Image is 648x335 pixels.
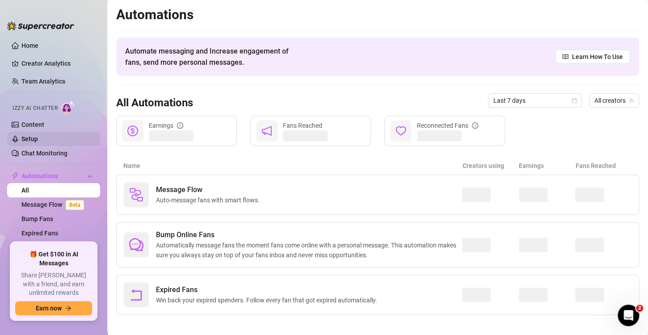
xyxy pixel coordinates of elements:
div: Earnings [149,121,183,130]
span: read [562,54,568,60]
div: Reconnected Fans [417,121,478,130]
span: comment [129,238,143,252]
span: Automate messaging and Increase engagement of fans, send more personal messages. [125,46,297,68]
a: Setup [21,135,38,142]
span: heart [396,126,406,136]
span: dollar [127,126,138,136]
span: Message Flow [156,184,263,195]
h2: Automations [116,6,639,23]
span: Auto-message fans with smart flows. [156,195,263,205]
a: All [21,187,29,194]
span: Share [PERSON_NAME] with a friend, and earn unlimited rewards [15,271,92,297]
a: Team Analytics [21,78,65,85]
span: 🎁 Get $100 in AI Messages [15,250,92,268]
a: Content [21,121,44,128]
span: Automatically message fans the moment fans come online with a personal message. This automation m... [156,240,462,260]
span: calendar [572,98,577,103]
span: team [629,98,634,103]
a: Home [21,42,38,49]
a: Chat Monitoring [21,150,67,157]
img: AI Chatter [61,100,75,113]
a: Bump Fans [21,215,53,222]
button: Earn nowarrow-right [15,301,92,315]
img: svg%3e [129,188,143,202]
span: Expired Fans [156,285,381,295]
span: Bump Online Fans [156,230,462,240]
article: Creators using [463,161,519,171]
span: All creators [594,94,634,107]
article: Name [123,161,463,171]
a: Expired Fans [21,230,58,237]
a: Creator Analytics [21,56,93,71]
span: arrow-right [65,305,72,311]
span: Last 7 days [493,94,576,107]
a: Message FlowBeta [21,201,88,208]
span: Izzy AI Chatter [13,104,58,113]
span: Earn now [36,305,62,312]
span: notification [261,126,272,136]
span: info-circle [472,122,478,129]
article: Earnings [519,161,575,171]
img: logo-BBDzfeDw.svg [7,21,74,30]
article: Fans Reached [576,161,632,171]
span: rollback [129,288,143,302]
span: Fans Reached [283,122,322,129]
a: Learn How To Use [555,50,630,64]
h3: All Automations [116,96,193,110]
iframe: Intercom live chat [618,305,639,326]
span: Automations [21,169,85,183]
span: info-circle [177,122,183,129]
span: Learn How To Use [572,52,623,62]
span: Beta [66,200,84,210]
span: Win back your expired spenders. Follow every fan that got expired automatically. [156,295,381,305]
span: thunderbolt [12,172,19,180]
span: 2 [636,305,643,312]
